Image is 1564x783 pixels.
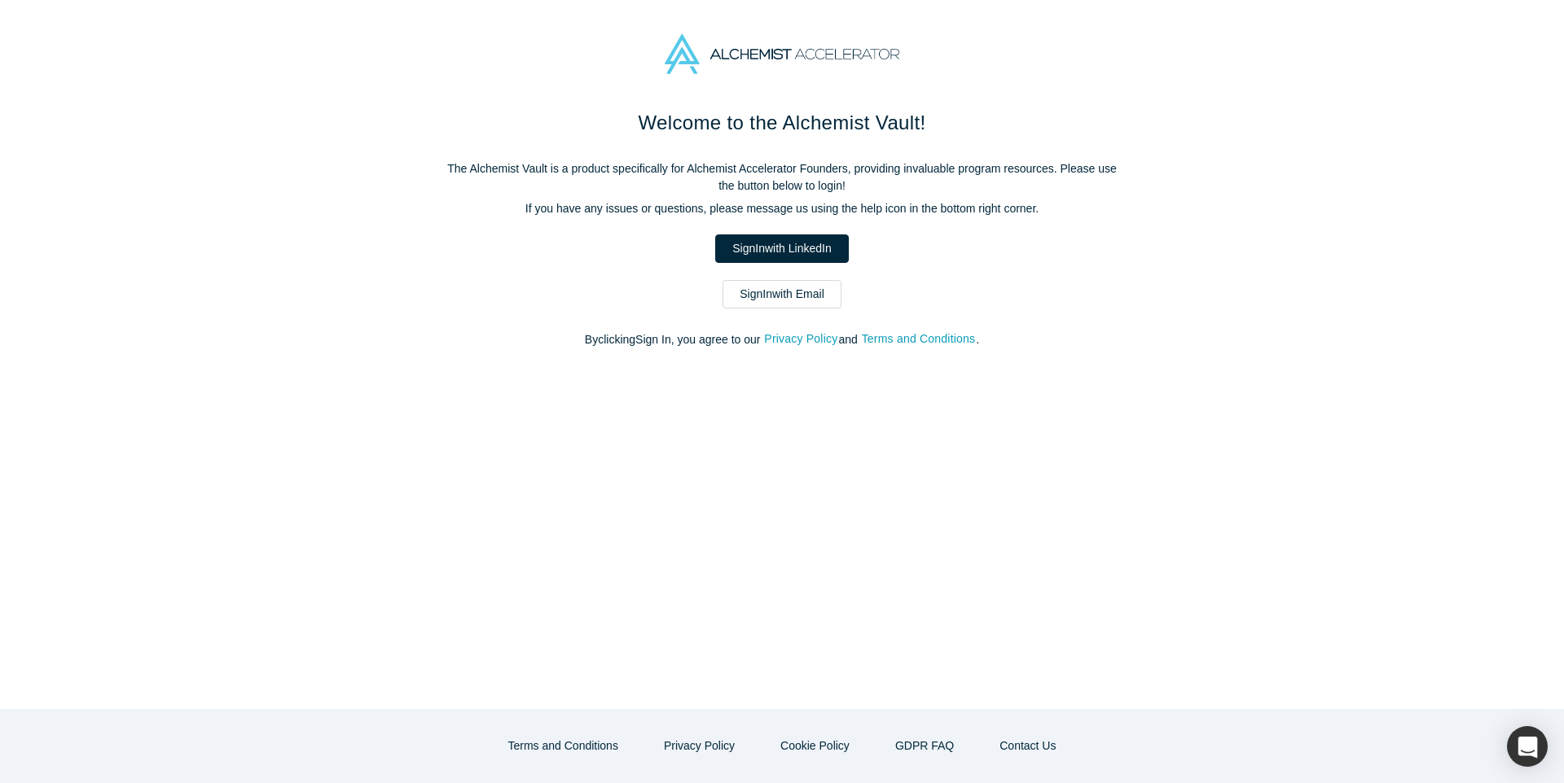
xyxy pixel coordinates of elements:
button: Terms and Conditions [861,330,977,348]
a: SignInwith LinkedIn [715,234,848,263]
img: Alchemist Accelerator Logo [665,34,899,74]
button: Contact Us [982,732,1073,760]
button: Privacy Policy [763,330,838,348]
button: Privacy Policy [647,732,752,760]
p: By clicking Sign In , you agree to our and . [440,331,1124,348]
p: The Alchemist Vault is a product specifically for Alchemist Accelerator Founders, providing inval... [440,160,1124,195]
h1: Welcome to the Alchemist Vault! [440,108,1124,138]
a: SignInwith Email [723,280,841,308]
p: If you have any issues or questions, please message us using the help icon in the bottom right co... [440,200,1124,217]
button: Terms and Conditions [491,732,635,760]
button: Cookie Policy [763,732,867,760]
a: GDPR FAQ [878,732,971,760]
